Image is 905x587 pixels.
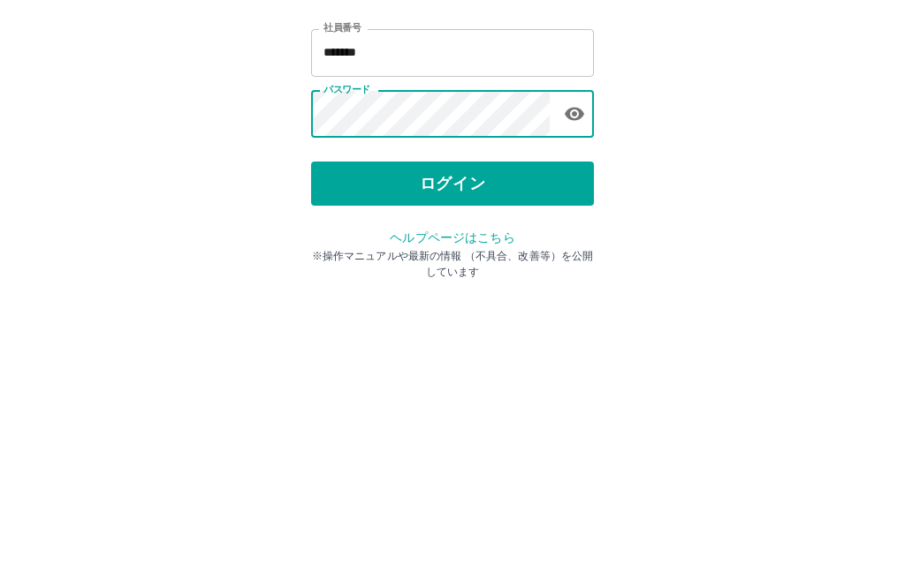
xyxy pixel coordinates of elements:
button: ログイン [311,305,594,350]
h2: ログイン [395,111,511,145]
p: ※操作マニュアルや最新の情報 （不具合、改善等）を公開しています [311,392,594,424]
a: ヘルプページはこちら [390,374,514,388]
label: 社員番号 [323,165,361,178]
label: パスワード [323,227,370,240]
